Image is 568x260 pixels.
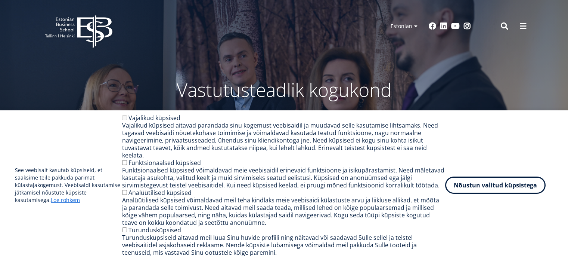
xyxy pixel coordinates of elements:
[128,189,192,197] label: Analüütilised küpsised
[429,22,436,30] a: Facebook
[128,114,180,122] label: Vajalikud küpsised
[122,196,445,226] div: Analüütilised küpsised võimaldavad meil teha kindlaks meie veebisaidi külastuste arvu ja liikluse...
[128,159,201,167] label: Funktsionaalsed küpsised
[122,166,445,189] div: Funktsionaalsed küpsised võimaldavad meie veebisaidil erinevaid funktsioone ja isikupärastamist. ...
[463,22,471,30] a: Instagram
[122,122,445,159] div: Vajalikud küpsised aitavad parandada sinu kogemust veebisaidil ja muudavad selle kasutamise lihts...
[86,79,482,101] p: Vastutusteadlik kogukond
[451,22,460,30] a: Youtube
[440,22,447,30] a: Linkedin
[445,177,546,194] button: Nõustun valitud küpsistega
[128,226,181,234] label: Turundusküpsised
[15,166,122,204] p: See veebisait kasutab küpsiseid, et saaksime teile pakkuda parimat külastajakogemust. Veebisaidi ...
[51,196,80,204] a: Loe rohkem
[122,234,445,256] div: Turundusküpsiseid aitavad meil luua Sinu huvide profiili ning näitavad või saadavad Sulle sellel ...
